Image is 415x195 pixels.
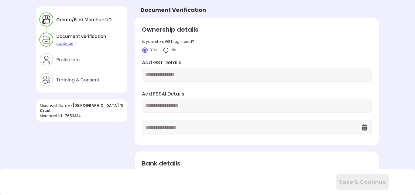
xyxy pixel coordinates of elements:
[36,6,127,93] img: xZtaNGYO7ZEa_Y6BGN0jBbY4tz3zD8CMWGtK9DYT203r_wSWJgC64uaYzQv0p6I5U3yzNyQZ90jnSGEji8ItH6xpax9JibOI_...
[336,174,389,190] button: Save & Continue
[142,59,371,66] label: Add GST Details
[142,39,371,44] div: Is your store GST registered?
[142,25,371,34] div: Ownership details
[142,91,371,98] label: Add FSSAI Details
[141,6,206,14] div: Document Verification
[163,47,169,53] img: yidvdI1b1At5fYgYeHdauqyvT_pgttO64BpF2mcDGQwz_NKURL8lp7m2JUJk3Onwh4FIn8UgzATYbhG5vtZZpSXeknhWnnZDd...
[171,47,176,52] span: No
[150,47,157,52] span: Yes
[142,47,148,53] img: crlYN1wOekqfTXo2sKdO7mpVD4GIyZBlBCY682TI1bTNaOsxckEXOmACbAD6EYcPGHR5wXB9K-wSeRvGOQTikGGKT-kEDVP-b...
[40,103,124,113] div: Merchant Name -
[142,159,371,168] div: Bank details
[40,103,123,113] span: [DEMOGRAPHIC_DATA] 'N Crust
[40,113,124,118] div: Merchant Id - 7653334
[361,124,368,131] img: OcXK764TI_dg1n3pJKAFuNcYfYqBKGvmbXteblFrPew4KBASBbPUoKPFDRZzLe5z5khKOkBCrBseVNl8W_Mqhk0wgJF92Dyy9...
